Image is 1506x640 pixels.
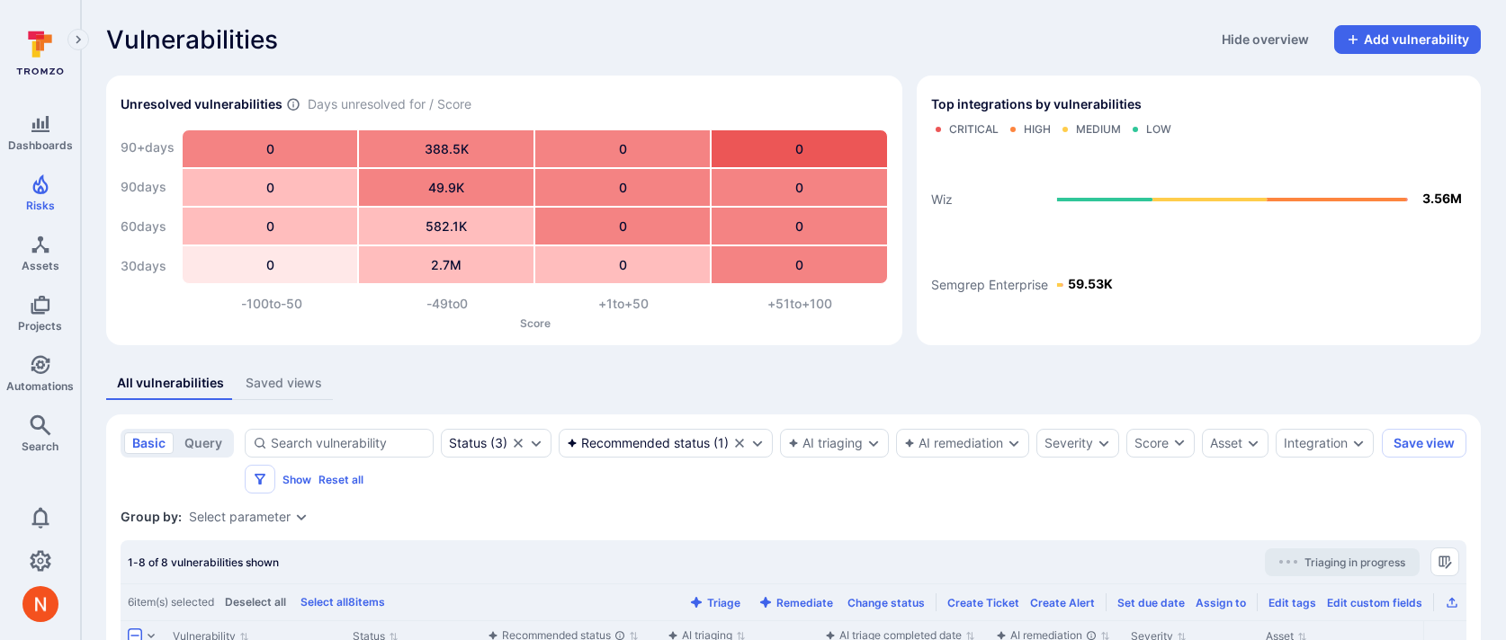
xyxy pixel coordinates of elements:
[183,208,357,244] div: 0
[931,144,1466,331] svg: Top integrations by vulnerabilities bar
[189,510,291,524] button: Select parameter
[529,436,543,450] button: Expand dropdown
[183,246,357,283] div: 0
[183,169,357,206] div: 0
[535,208,710,244] div: 0
[1196,596,1246,609] button: Assign to
[712,169,886,206] div: 0
[1279,560,1297,564] img: Loading...
[904,436,1003,450] button: AI remediation
[947,596,1019,609] button: Create Ticket
[318,473,363,486] button: Reset all
[359,130,533,167] div: 388.5K
[1246,436,1260,450] button: Expand dropdown
[732,436,747,450] button: Clear selection
[511,436,525,450] button: Clear selection
[359,169,533,206] div: 49.9K
[106,25,278,54] span: Vulnerabilities
[22,586,58,622] img: ACg8ocIprwjrgDQnDsNSk9Ghn5p5-B8DpAKWoJ5Gi9syOE4K59tr4Q=s96-c
[308,95,471,114] span: Days unresolved for / Score
[271,434,426,452] input: Search vulnerability
[847,596,925,609] button: Change status
[1030,596,1095,609] button: Create Alert
[8,138,73,152] span: Dashboards
[282,473,311,486] button: Show
[866,436,881,450] button: Expand dropdown
[189,510,309,524] div: grouping parameters
[535,246,710,283] div: 0
[6,379,74,393] span: Automations
[567,436,729,450] div: ( 1 )
[567,436,710,450] div: Recommended status
[183,130,357,167] div: 0
[931,277,1048,293] text: Semgrep Enterprise
[1146,122,1171,137] div: Low
[297,595,389,609] button: Select all8items
[1097,436,1111,450] button: Expand dropdown
[1044,436,1093,450] button: Severity
[931,191,953,207] text: Wiz
[121,508,182,526] span: Group by:
[121,95,282,113] h2: Unresolved vulnerabilities
[449,436,507,450] div: ( 3 )
[449,436,487,450] div: Status
[294,510,309,524] button: Expand dropdown
[360,295,536,313] div: -49 to 0
[1422,191,1462,206] text: 3.56M
[286,95,300,114] span: Number of vulnerabilities in status ‘Open’ ‘Triaged’ and ‘In process’ divided by score and scanne...
[567,436,729,450] button: Recommended status(1)
[26,199,55,212] span: Risks
[949,122,999,137] div: Critical
[22,440,58,453] span: Search
[22,259,59,272] span: Assets
[246,374,322,392] div: Saved views
[1382,429,1466,458] button: Save view
[221,595,290,609] button: Deselect all
[1430,547,1459,576] button: Manage columns
[121,129,175,165] div: 90+ days
[128,556,279,569] span: 1-8 of 8 vulnerabilities shown
[245,465,275,493] button: Filters
[1117,596,1185,609] button: Set due date
[1327,596,1422,609] button: Edit custom fields
[788,436,863,450] button: AI triaging
[535,130,710,167] div: 0
[712,246,886,283] div: 0
[1351,436,1366,450] button: Expand dropdown
[1268,596,1316,609] div: Edit tags
[917,76,1481,345] div: Top integrations by vulnerabilities
[124,432,174,454] button: basic
[750,436,765,450] button: Expand dropdown
[1126,429,1195,458] button: Score
[22,586,58,622] div: Neeren Patki
[712,130,886,167] div: 0
[359,246,533,283] div: 2.7M
[184,295,360,313] div: -100 to -50
[18,319,62,333] span: Projects
[72,32,85,48] i: Expand navigation menu
[712,208,886,244] div: 0
[1210,436,1242,450] div: Asset
[128,595,214,609] span: 6 item(s) selected
[67,29,89,50] button: Expand navigation menu
[1445,596,1459,609] button: Export as CSV
[1024,122,1051,137] div: High
[121,248,175,284] div: 30 days
[106,367,1481,400] div: assets tabs
[1334,25,1481,54] button: Add vulnerability
[1284,436,1348,450] button: Integration
[1068,276,1113,291] text: 59.53K
[359,208,533,244] div: 582.1K
[449,436,507,450] button: Status(3)
[1007,436,1021,450] button: Expand dropdown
